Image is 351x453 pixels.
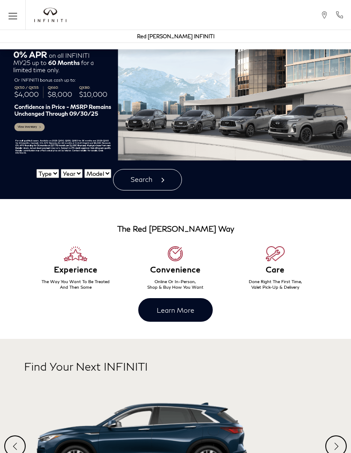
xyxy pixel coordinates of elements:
span: Online Or In-Person, Shop & Buy How You Want [147,279,203,290]
span: Done Right The First Time, Valet Pick-Up & Delivery [249,279,302,290]
h2: Find Your Next INFINITI [24,360,327,394]
h6: Experience [26,266,125,274]
a: infiniti [34,8,66,22]
img: INFINITI [34,8,66,22]
h6: Care [226,266,325,274]
h3: The Red [PERSON_NAME] Way [117,225,234,233]
span: The Way You Want To Be Treated And Then Some [42,279,110,290]
h6: Convenience [125,266,225,274]
a: Learn More [138,298,213,322]
select: Vehicle Model [84,169,111,178]
button: Search [113,169,182,190]
a: Red [PERSON_NAME] INFINITI [137,33,214,39]
select: Vehicle Year [61,169,83,178]
select: Vehicle Type [36,169,59,178]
